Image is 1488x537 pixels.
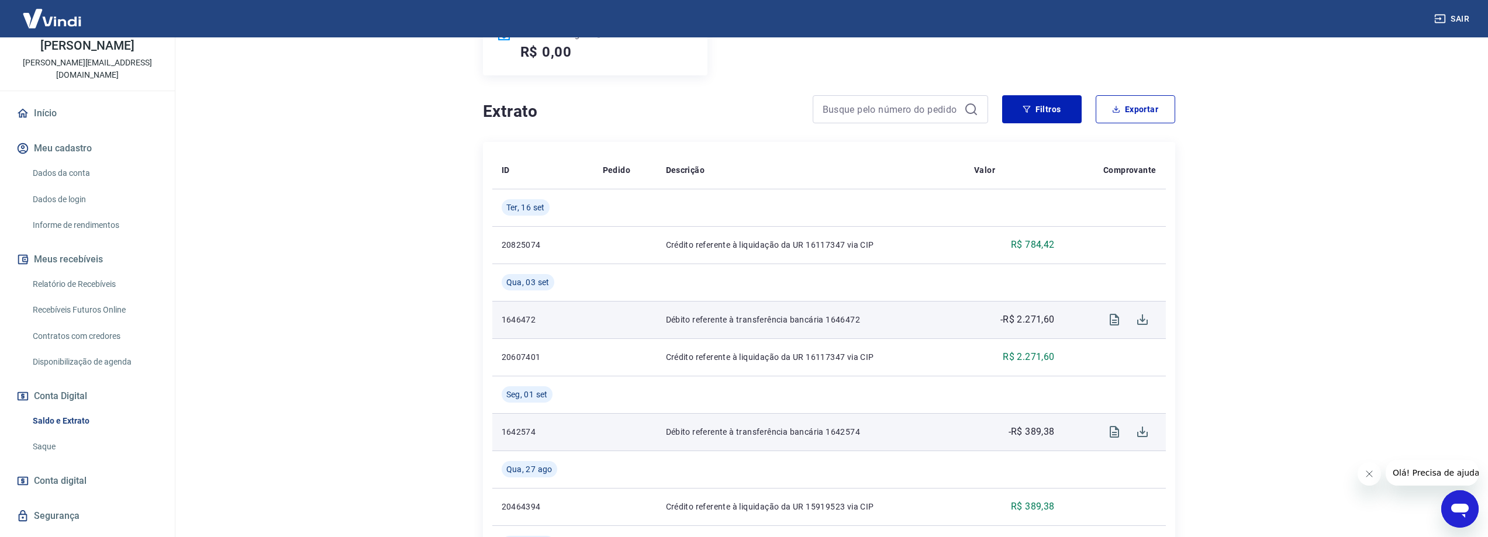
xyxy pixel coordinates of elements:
span: Download [1128,306,1156,334]
span: Seg, 01 set [506,389,548,400]
a: Dados de login [28,188,161,212]
p: Descrição [666,164,705,176]
p: Crédito referente à liquidação da UR 16117347 via CIP [666,239,955,251]
p: Crédito referente à liquidação da UR 16117347 via CIP [666,351,955,363]
a: Saldo e Extrato [28,409,161,433]
p: -R$ 2.271,60 [1000,313,1055,327]
img: Vindi [14,1,90,36]
p: 20825074 [502,239,584,251]
p: ID [502,164,510,176]
p: 20607401 [502,351,584,363]
a: Saque [28,435,161,459]
span: Visualizar [1100,306,1128,334]
p: Crédito referente à liquidação da UR 15919523 via CIP [666,501,955,512]
a: Disponibilização de agenda [28,350,161,374]
a: Dados da conta [28,161,161,185]
button: Sair [1432,8,1474,30]
span: Conta digital [34,473,87,489]
p: Valor [974,164,995,176]
button: Filtros [1002,95,1082,123]
a: Segurança [14,503,161,529]
iframe: Fechar mensagem [1358,462,1381,486]
p: R$ 784,42 [1011,238,1055,252]
span: Download [1128,418,1156,446]
span: Visualizar [1100,418,1128,446]
a: Contratos com credores [28,324,161,348]
span: Olá! Precisa de ajuda? [7,8,98,18]
p: 20464394 [502,501,584,512]
button: Exportar [1096,95,1175,123]
p: R$ 2.271,60 [1003,350,1054,364]
a: Início [14,101,161,126]
button: Conta Digital [14,383,161,409]
p: Débito referente à transferência bancária 1646472 [666,314,955,325]
h5: R$ 0,00 [520,43,572,61]
button: Meus recebíveis [14,247,161,272]
a: Relatório de Recebíveis [28,272,161,296]
input: Busque pelo número do pedido [823,101,959,118]
p: -R$ 389,38 [1009,425,1055,439]
span: Qua, 27 ago [506,463,553,475]
span: Qua, 03 set [506,276,550,288]
p: Pedido [603,164,630,176]
iframe: Botão para abrir a janela de mensagens [1441,490,1479,528]
a: Conta digital [14,468,161,494]
iframe: Mensagem da empresa [1386,460,1479,486]
p: R$ 389,38 [1011,500,1055,514]
p: [PERSON_NAME] [40,40,134,52]
p: 1642574 [502,426,584,438]
button: Meu cadastro [14,136,161,161]
p: [PERSON_NAME][EMAIL_ADDRESS][DOMAIN_NAME] [9,57,165,81]
p: Comprovante [1103,164,1156,176]
a: Informe de rendimentos [28,213,161,237]
span: Ter, 16 set [506,202,545,213]
p: 1646472 [502,314,584,325]
a: Recebíveis Futuros Online [28,298,161,322]
p: Débito referente à transferência bancária 1642574 [666,426,955,438]
h4: Extrato [483,100,799,123]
